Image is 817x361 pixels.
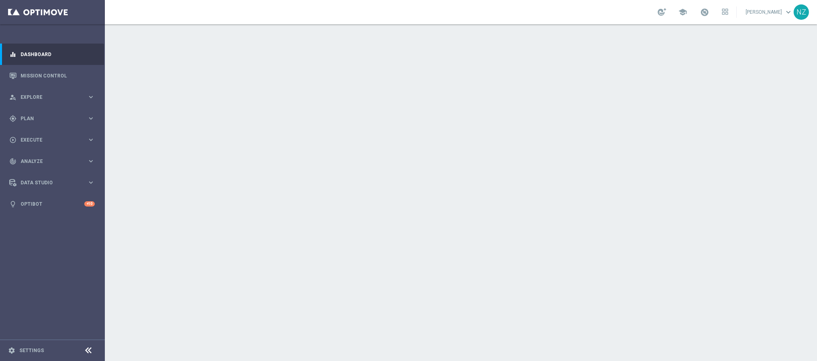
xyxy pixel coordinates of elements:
span: Analyze [21,159,87,164]
span: school [678,8,687,17]
button: Mission Control [9,73,95,79]
a: [PERSON_NAME]keyboard_arrow_down [745,6,794,18]
a: Optibot [21,193,84,215]
i: keyboard_arrow_right [87,179,95,186]
div: +10 [84,201,95,207]
i: track_changes [9,158,17,165]
span: keyboard_arrow_down [784,8,793,17]
i: gps_fixed [9,115,17,122]
span: Plan [21,116,87,121]
i: keyboard_arrow_right [87,115,95,122]
i: keyboard_arrow_right [87,93,95,101]
div: Explore [9,94,87,101]
i: lightbulb [9,200,17,208]
i: keyboard_arrow_right [87,157,95,165]
button: Data Studio keyboard_arrow_right [9,179,95,186]
i: settings [8,347,15,354]
button: track_changes Analyze keyboard_arrow_right [9,158,95,165]
div: Plan [9,115,87,122]
div: Optibot [9,193,95,215]
button: lightbulb Optibot +10 [9,201,95,207]
i: person_search [9,94,17,101]
span: Execute [21,138,87,142]
button: equalizer Dashboard [9,51,95,58]
div: Data Studio [9,179,87,186]
i: keyboard_arrow_right [87,136,95,144]
button: gps_fixed Plan keyboard_arrow_right [9,115,95,122]
button: play_circle_outline Execute keyboard_arrow_right [9,137,95,143]
span: Data Studio [21,180,87,185]
span: Explore [21,95,87,100]
div: Dashboard [9,44,95,65]
a: Mission Control [21,65,95,86]
i: equalizer [9,51,17,58]
a: Dashboard [21,44,95,65]
button: person_search Explore keyboard_arrow_right [9,94,95,100]
div: Mission Control [9,65,95,86]
div: Execute [9,136,87,144]
div: NZ [794,4,809,20]
a: Settings [19,348,44,353]
div: Analyze [9,158,87,165]
i: play_circle_outline [9,136,17,144]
